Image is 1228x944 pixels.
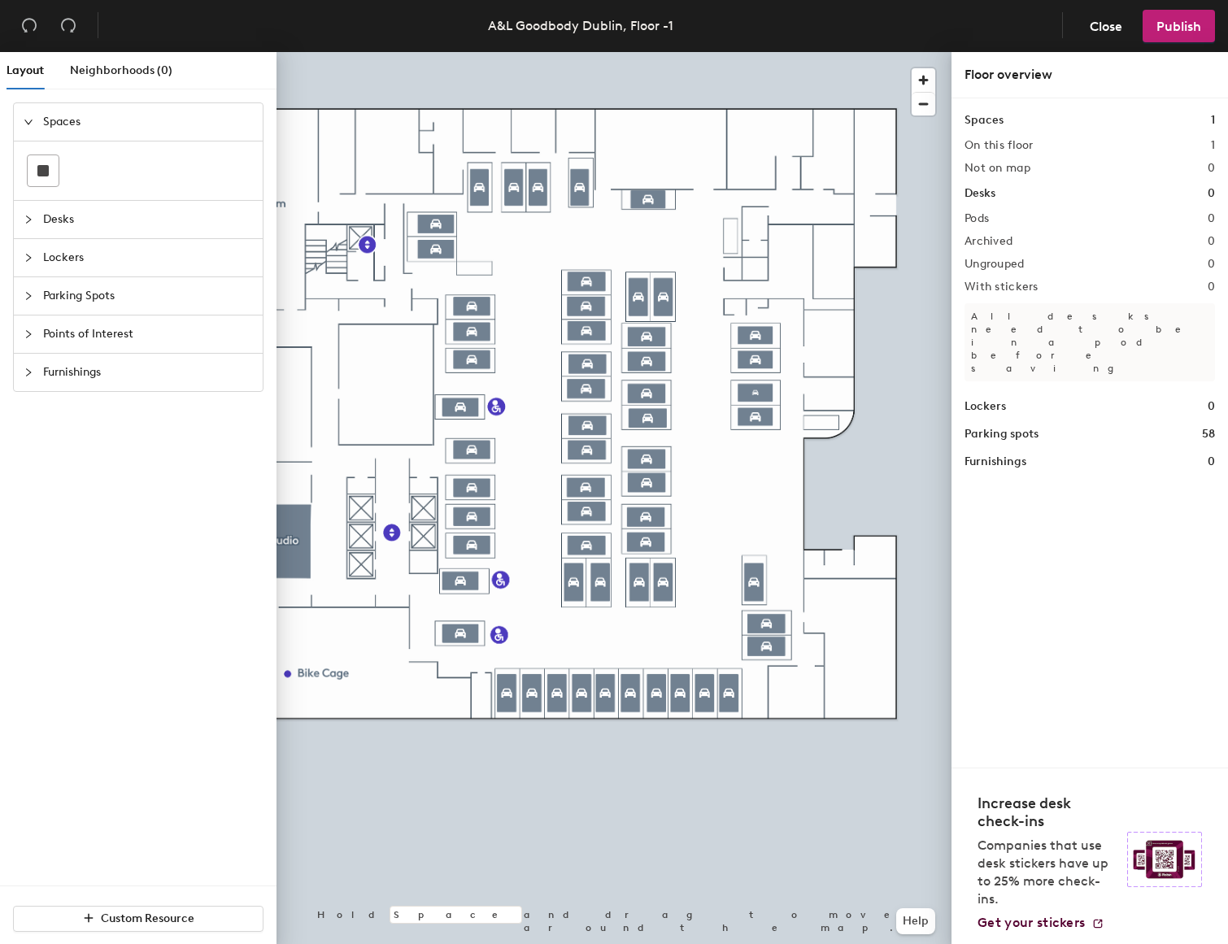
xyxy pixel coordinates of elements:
[965,65,1215,85] div: Floor overview
[1211,139,1215,152] h2: 1
[1090,19,1122,34] span: Close
[1208,212,1215,225] h2: 0
[1208,398,1215,415] h1: 0
[965,162,1030,175] h2: Not on map
[43,201,253,238] span: Desks
[43,239,253,276] span: Lockers
[7,63,44,77] span: Layout
[24,291,33,301] span: collapsed
[43,315,253,353] span: Points of Interest
[965,139,1034,152] h2: On this floor
[1202,425,1215,443] h1: 58
[965,212,989,225] h2: Pods
[1076,10,1136,42] button: Close
[896,908,935,934] button: Help
[1208,235,1215,248] h2: 0
[488,15,673,36] div: A&L Goodbody Dublin, Floor -1
[978,915,1104,931] a: Get your stickers
[1208,281,1215,294] h2: 0
[1143,10,1215,42] button: Publish
[13,906,263,932] button: Custom Resource
[965,303,1215,381] p: All desks need to be in a pod before saving
[965,453,1026,471] h1: Furnishings
[1127,832,1202,887] img: Sticker logo
[978,794,1117,830] h4: Increase desk check-ins
[965,425,1039,443] h1: Parking spots
[24,117,33,127] span: expanded
[965,111,1004,129] h1: Spaces
[965,258,1025,271] h2: Ungrouped
[24,215,33,224] span: collapsed
[1208,185,1215,202] h1: 0
[1208,453,1215,471] h1: 0
[978,915,1085,930] span: Get your stickers
[1211,111,1215,129] h1: 1
[24,368,33,377] span: collapsed
[1156,19,1201,34] span: Publish
[43,354,253,391] span: Furnishings
[24,253,33,263] span: collapsed
[43,277,253,315] span: Parking Spots
[70,63,172,77] span: Neighborhoods (0)
[1208,258,1215,271] h2: 0
[52,10,85,42] button: Redo (⌘ + ⇧ + Z)
[1208,162,1215,175] h2: 0
[43,103,253,141] span: Spaces
[965,398,1006,415] h1: Lockers
[101,911,194,925] span: Custom Resource
[24,329,33,339] span: collapsed
[965,281,1039,294] h2: With stickers
[965,235,1012,248] h2: Archived
[21,17,37,33] span: undo
[978,837,1117,908] p: Companies that use desk stickers have up to 25% more check-ins.
[13,10,46,42] button: Undo (⌘ + Z)
[965,185,995,202] h1: Desks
